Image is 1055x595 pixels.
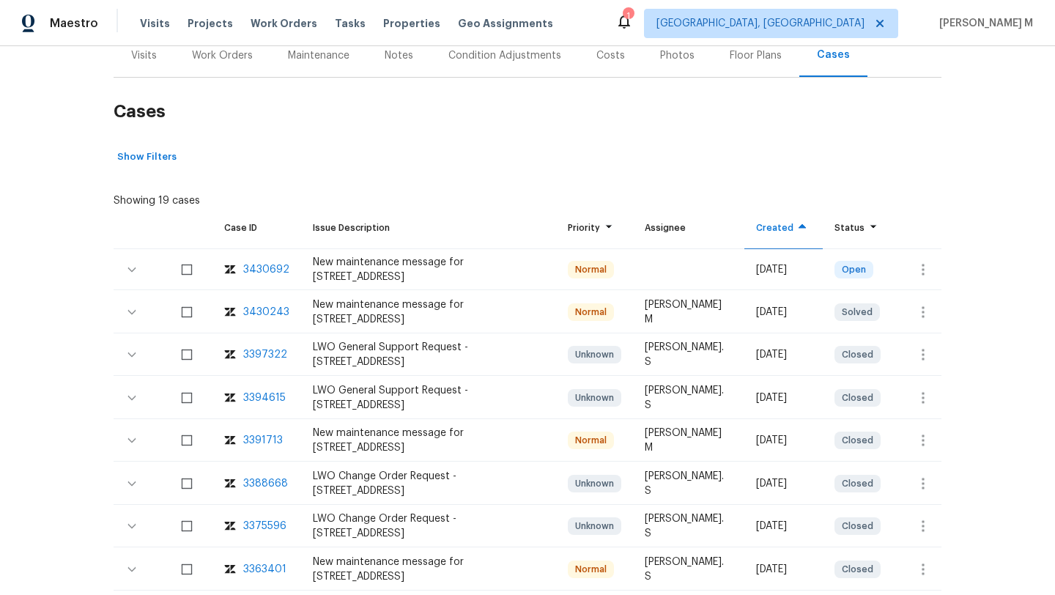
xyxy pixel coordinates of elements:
div: Status [834,221,882,235]
div: [DATE] [756,262,811,277]
a: zendesk-icon3391713 [224,433,289,448]
a: zendesk-icon3363401 [224,562,289,577]
div: [PERSON_NAME]. S [645,340,733,369]
span: Unknown [569,347,620,362]
div: [DATE] [756,433,811,448]
div: [DATE] [756,519,811,533]
span: Work Orders [251,16,317,31]
div: [PERSON_NAME]. S [645,469,733,498]
div: [PERSON_NAME]. S [645,555,733,584]
div: Cases [817,48,850,62]
span: Visits [140,16,170,31]
span: Unknown [569,391,620,405]
div: [PERSON_NAME] M [645,297,733,327]
div: [PERSON_NAME]. S [645,511,733,541]
div: [DATE] [756,305,811,319]
div: Condition Adjustments [448,48,561,63]
div: Created [756,221,811,235]
a: zendesk-icon3375596 [224,519,289,533]
div: [PERSON_NAME]. S [645,383,733,413]
img: zendesk-icon [224,519,236,533]
span: Closed [836,562,879,577]
div: 3375596 [243,519,286,533]
img: zendesk-icon [224,347,236,362]
span: Closed [836,476,879,491]
div: Issue Description [313,221,544,235]
div: LWO Change Order Request - [STREET_ADDRESS] [313,511,544,541]
span: Closed [836,519,879,533]
div: 3388668 [243,476,288,491]
div: LWO Change Order Request - [STREET_ADDRESS] [313,469,544,498]
img: zendesk-icon [224,262,236,277]
div: [DATE] [756,476,811,491]
div: [DATE] [756,347,811,362]
img: zendesk-icon [224,476,236,491]
span: Unknown [569,476,620,491]
img: zendesk-icon [224,433,236,448]
span: Normal [569,562,612,577]
span: Normal [569,433,612,448]
div: New maintenance message for [STREET_ADDRESS] [313,555,544,584]
div: Notes [385,48,413,63]
div: Visits [131,48,157,63]
span: Tasks [335,18,366,29]
span: Maestro [50,16,98,31]
div: 3394615 [243,391,286,405]
div: Assignee [645,221,733,235]
span: Closed [836,391,879,405]
div: 1 [623,9,633,23]
span: Normal [569,305,612,319]
div: Costs [596,48,625,63]
div: 3363401 [243,562,286,577]
img: zendesk-icon [224,305,236,319]
span: [PERSON_NAME] M [933,16,1033,31]
span: Closed [836,347,879,362]
span: Projects [188,16,233,31]
span: Closed [836,433,879,448]
div: New maintenance message for [STREET_ADDRESS] [313,426,544,455]
div: Work Orders [192,48,253,63]
span: Unknown [569,519,620,533]
div: [PERSON_NAME] M [645,426,733,455]
div: Maintenance [288,48,349,63]
span: Properties [383,16,440,31]
div: [DATE] [756,562,811,577]
span: [GEOGRAPHIC_DATA], [GEOGRAPHIC_DATA] [656,16,865,31]
div: Showing 19 cases [114,188,200,208]
div: Floor Plans [730,48,782,63]
div: LWO General Support Request - [STREET_ADDRESS] [313,340,544,369]
img: zendesk-icon [224,562,236,577]
div: 3391713 [243,433,283,448]
a: zendesk-icon3397322 [224,347,289,362]
h2: Cases [114,78,941,146]
div: 3397322 [243,347,287,362]
div: 3430692 [243,262,289,277]
div: Photos [660,48,695,63]
button: Show Filters [114,146,180,169]
div: 3430243 [243,305,289,319]
span: Open [836,262,872,277]
div: New maintenance message for [STREET_ADDRESS] [313,297,544,327]
span: Geo Assignments [458,16,553,31]
div: Case ID [224,221,289,235]
span: Normal [569,262,612,277]
div: New maintenance message for [STREET_ADDRESS] [313,255,544,284]
a: zendesk-icon3394615 [224,391,289,405]
a: zendesk-icon3430692 [224,262,289,277]
img: zendesk-icon [224,391,236,405]
span: Solved [836,305,878,319]
a: zendesk-icon3430243 [224,305,289,319]
div: Priority [568,221,621,235]
div: [DATE] [756,391,811,405]
a: zendesk-icon3388668 [224,476,289,491]
span: Show Filters [117,149,177,166]
div: LWO General Support Request - [STREET_ADDRESS] [313,383,544,413]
